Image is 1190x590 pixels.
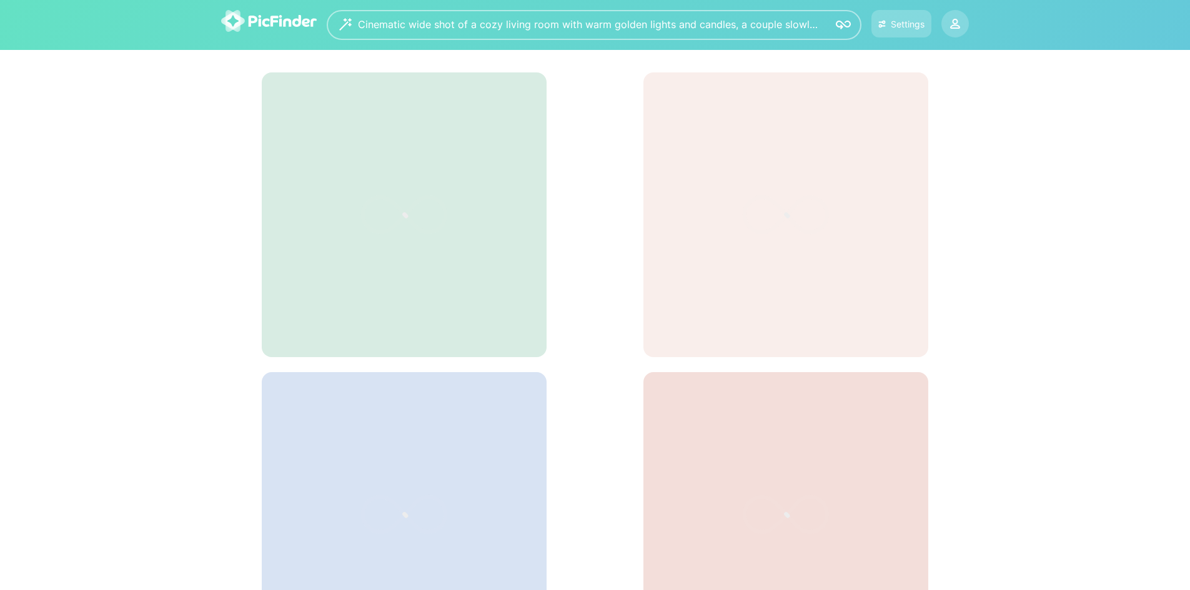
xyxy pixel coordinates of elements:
[891,19,925,29] div: Settings
[339,18,352,31] img: wizard.svg
[871,10,931,37] button: Settings
[221,10,317,32] img: logo-picfinder-white-transparent.svg
[878,19,886,29] img: icon-settings.svg
[836,17,851,32] img: icon-search.svg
